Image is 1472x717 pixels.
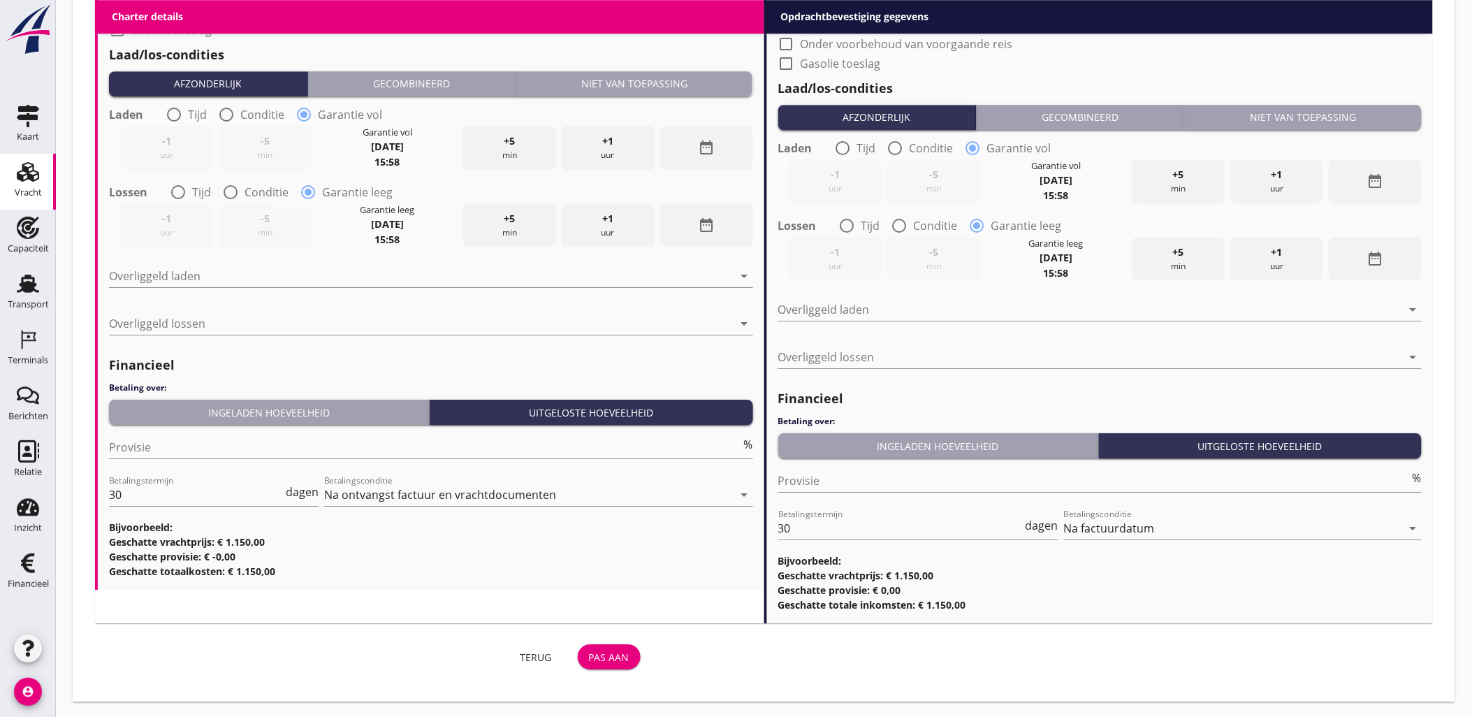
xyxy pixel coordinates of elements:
div: min [887,237,980,281]
span: -5 [929,167,938,182]
div: min [1132,237,1225,281]
h3: Bijvoorbeeld: [109,520,753,535]
img: logo-small.a267ee39.svg [3,3,53,55]
div: Uitgeloste hoeveelheid [1105,439,1416,454]
div: uur [1230,237,1323,281]
strong: Lossen [109,185,147,199]
div: Niet van toepassing [1190,110,1416,124]
span: -5 [261,211,270,226]
div: Inzicht [14,523,42,533]
button: Uitgeloste hoeveelheid [1099,433,1422,458]
div: min [219,126,312,170]
span: -1 [831,167,840,182]
label: Gasolie toeslag [131,23,212,37]
div: uur [562,126,655,170]
div: Afzonderlijk [115,76,302,91]
button: Terug [505,644,567,669]
div: Vracht [15,188,42,197]
label: Conditie [245,185,289,199]
h3: Geschatte vrachtprijs: € 1.150,00 [778,568,1422,583]
strong: Laden [778,141,812,155]
label: Onder voorbehoud van voorgaande reis [131,3,344,17]
h4: Betaling over: [778,415,1422,428]
div: Na factuurdatum [1064,522,1155,535]
h3: Geschatte totaalkosten: € 1.150,00 [109,564,753,579]
label: Garantie vol [987,141,1051,155]
i: date_range [1367,173,1384,189]
strong: 15:58 [374,233,400,246]
div: Uitgeloste hoeveelheid [435,405,747,420]
div: Ingeladen hoeveelheid [784,439,1093,454]
div: Kaart [17,132,39,141]
div: uur [1230,159,1323,203]
h2: Laad/los-condities [778,79,1422,98]
h2: Financieel [778,389,1422,408]
div: Financieel [8,579,49,588]
span: -1 [831,245,840,260]
label: Onder voorbehoud van voorgaande reis [801,37,1013,51]
span: +5 [504,133,516,149]
div: min [463,126,556,170]
strong: 15:58 [1044,266,1069,280]
button: Niet van toepassing [516,71,753,96]
div: Capaciteit [8,244,49,253]
input: Betalingstermijn [109,484,283,506]
strong: Laden [109,108,143,122]
strong: 15:58 [1044,189,1069,202]
label: Tijd [861,219,880,233]
h2: Financieel [109,356,753,375]
button: Niet van toepassing [1185,105,1422,130]
div: uur [789,237,882,281]
h3: Bijvoorbeeld: [778,553,1422,568]
div: Niet van toepassing [522,76,748,91]
div: Terug [516,650,555,665]
div: Ingeladen hoeveelheid [115,405,423,420]
label: Conditie [914,219,958,233]
span: -1 [162,133,171,149]
strong: 15:58 [374,155,400,168]
div: Garantie vol [363,126,412,139]
i: arrow_drop_down [1405,520,1422,537]
span: +1 [602,133,613,149]
label: Tijd [857,141,876,155]
h2: Laad/los-condities [109,45,753,64]
div: uur [120,126,213,170]
div: Garantie leeg [1029,237,1084,250]
label: Garantie leeg [322,185,393,199]
label: Stremming/ijstoeslag [801,17,913,31]
span: -5 [929,245,938,260]
div: uur [120,203,213,247]
button: Gecombineerd [308,71,516,96]
div: min [219,203,312,247]
span: +5 [1173,245,1184,260]
label: Conditie [240,108,284,122]
span: +5 [1173,167,1184,182]
div: Na ontvangst factuur en vrachtdocumenten [324,488,556,501]
input: Betalingstermijn [778,517,1023,539]
label: Gasolie toeslag [801,57,881,71]
div: Garantie leeg [360,203,414,217]
span: +1 [1271,167,1283,182]
button: Pas aan [578,644,641,669]
div: min [463,203,556,247]
div: % [1410,472,1422,484]
div: min [1132,159,1225,203]
button: Gecombineerd [977,105,1185,130]
div: uur [789,159,882,203]
strong: [DATE] [371,140,404,153]
i: date_range [698,139,715,156]
span: +5 [504,211,516,226]
h3: Geschatte vrachtprijs: € 1.150,00 [109,535,753,549]
h3: Geschatte provisie: € 0,00 [778,583,1422,597]
input: Provisie [109,436,741,458]
span: +1 [602,211,613,226]
button: Ingeladen hoeveelheid [778,433,1099,458]
div: Relatie [14,468,42,477]
input: Provisie [778,470,1411,492]
label: Tijd [188,108,207,122]
div: dagen [283,486,319,498]
h3: Geschatte provisie: € -0,00 [109,549,753,564]
span: -5 [261,133,270,149]
strong: [DATE] [1040,173,1072,187]
div: Pas aan [589,650,629,665]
